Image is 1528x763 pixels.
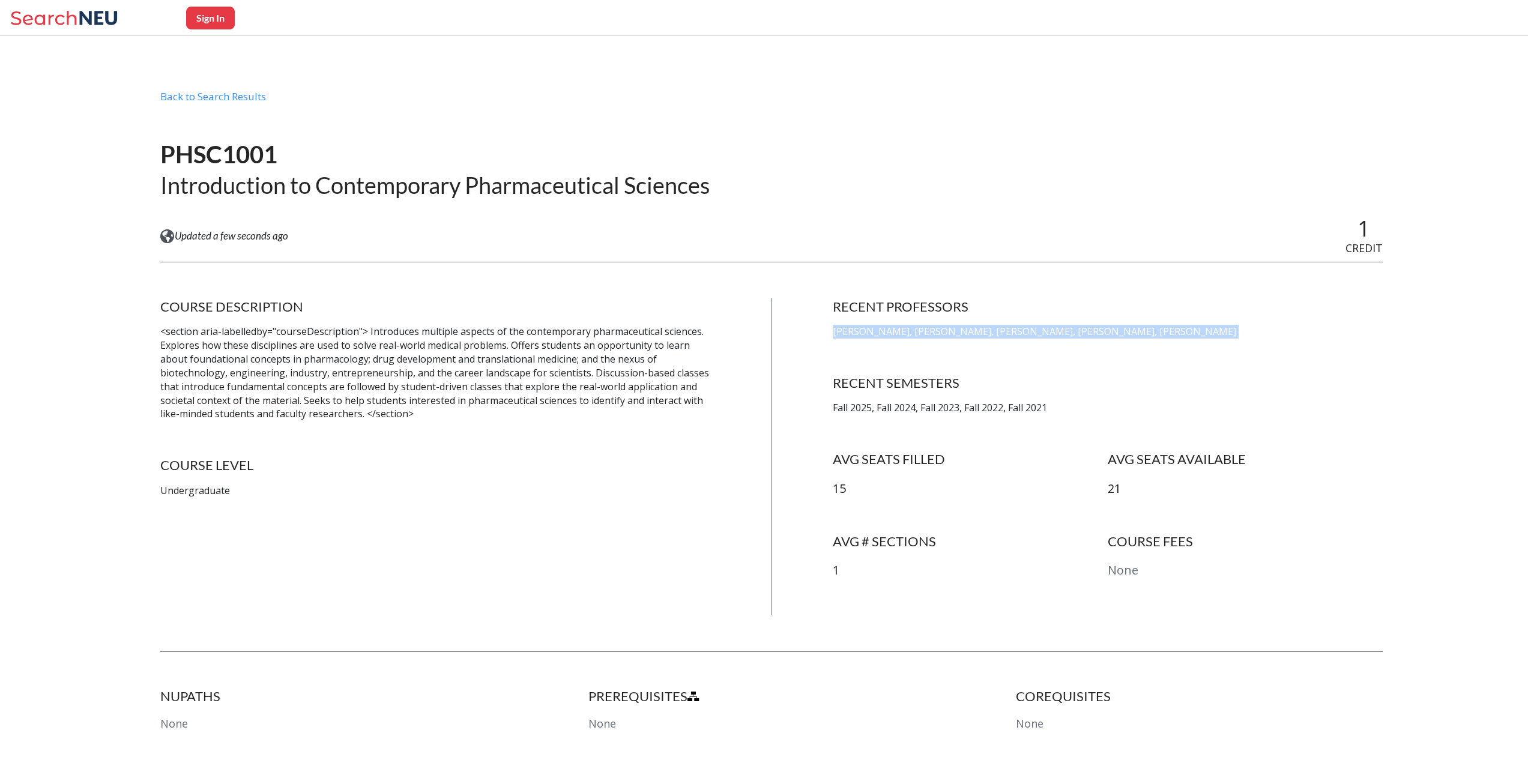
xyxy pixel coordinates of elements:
h4: PREREQUISITES [588,688,955,705]
span: CREDIT [1345,241,1383,255]
h4: COURSE FEES [1108,533,1383,550]
div: Back to Search Results [160,90,1383,113]
h4: AVG # SECTIONS [833,533,1108,550]
h1: PHSC1001 [160,139,710,170]
h4: COREQUISITES [1016,688,1383,705]
h4: RECENT PROFESSORS [833,298,1383,315]
h4: COURSE DESCRIPTION [160,298,710,315]
span: None [160,716,188,731]
h4: AVG SEATS FILLED [833,451,1108,468]
span: None [588,716,616,731]
p: Undergraduate [160,484,710,498]
p: 1 [833,562,1108,579]
h4: RECENT SEMESTERS [833,375,1383,391]
span: Updated a few seconds ago [175,229,288,243]
p: Fall 2025, Fall 2024, Fall 2023, Fall 2022, Fall 2021 [833,401,1383,415]
span: 1 [1357,214,1370,243]
span: None [1016,716,1043,731]
p: [PERSON_NAME], [PERSON_NAME], [PERSON_NAME], [PERSON_NAME], [PERSON_NAME] [833,325,1383,339]
p: None [1108,562,1383,579]
p: <section aria-labelledby="courseDescription"> Introduces multiple aspects of the contemporary pha... [160,325,710,421]
p: 21 [1108,480,1383,498]
button: Sign In [186,7,235,29]
p: 15 [833,480,1108,498]
h2: Introduction to Contemporary Pharmaceutical Sciences [160,170,710,200]
h4: COURSE LEVEL [160,457,710,474]
h4: NUPATHS [160,688,527,705]
h4: AVG SEATS AVAILABLE [1108,451,1383,468]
